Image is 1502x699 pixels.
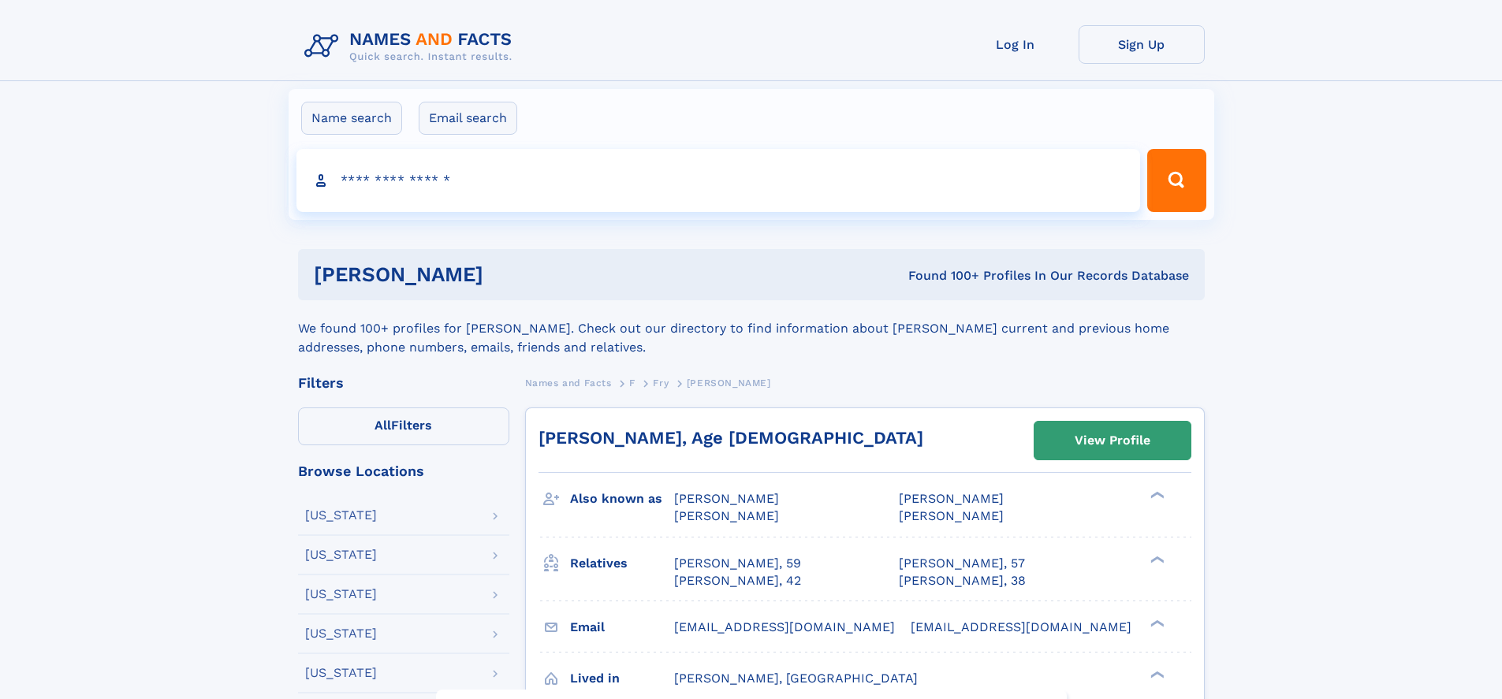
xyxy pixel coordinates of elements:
[296,149,1141,212] input: search input
[301,102,402,135] label: Name search
[570,665,674,692] h3: Lived in
[629,377,635,389] span: F
[899,508,1004,523] span: [PERSON_NAME]
[570,614,674,641] h3: Email
[687,377,771,389] span: [PERSON_NAME]
[1079,25,1205,64] a: Sign Up
[298,25,525,68] img: Logo Names and Facts
[674,671,918,686] span: [PERSON_NAME], [GEOGRAPHIC_DATA]
[1146,490,1165,500] div: ❯
[1146,554,1165,564] div: ❯
[1146,669,1165,679] div: ❯
[1075,422,1150,459] div: View Profile
[298,376,509,390] div: Filters
[695,267,1189,284] div: Found 100+ Profiles In Our Records Database
[305,509,377,522] div: [US_STATE]
[911,619,1131,634] span: [EMAIL_ADDRESS][DOMAIN_NAME]
[674,619,895,634] span: [EMAIL_ADDRESS][DOMAIN_NAME]
[674,555,801,572] a: [PERSON_NAME], 59
[1146,618,1165,628] div: ❯
[674,572,801,589] a: [PERSON_NAME], 42
[899,572,1026,589] a: [PERSON_NAME], 38
[629,373,635,392] a: F
[539,428,923,448] a: [PERSON_NAME], Age [DEMOGRAPHIC_DATA]
[305,588,377,600] div: [US_STATE]
[305,627,377,640] div: [US_STATE]
[298,300,1205,357] div: We found 100+ profiles for [PERSON_NAME]. Check out our directory to find information about [PERS...
[899,491,1004,506] span: [PERSON_NAME]
[525,373,612,392] a: Names and Facts
[305,667,377,679] div: [US_STATE]
[570,550,674,577] h3: Relatives
[419,102,517,135] label: Email search
[298,407,509,445] label: Filters
[298,464,509,478] div: Browse Locations
[1034,422,1191,459] a: View Profile
[674,491,779,506] span: [PERSON_NAME]
[375,418,391,433] span: All
[1147,149,1206,212] button: Search Button
[674,508,779,523] span: [PERSON_NAME]
[653,377,669,389] span: Fry
[653,373,669,392] a: Fry
[952,25,1079,64] a: Log In
[305,548,377,561] div: [US_STATE]
[570,485,674,512] h3: Also known as
[899,555,1025,572] a: [PERSON_NAME], 57
[314,265,696,284] h1: [PERSON_NAME]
